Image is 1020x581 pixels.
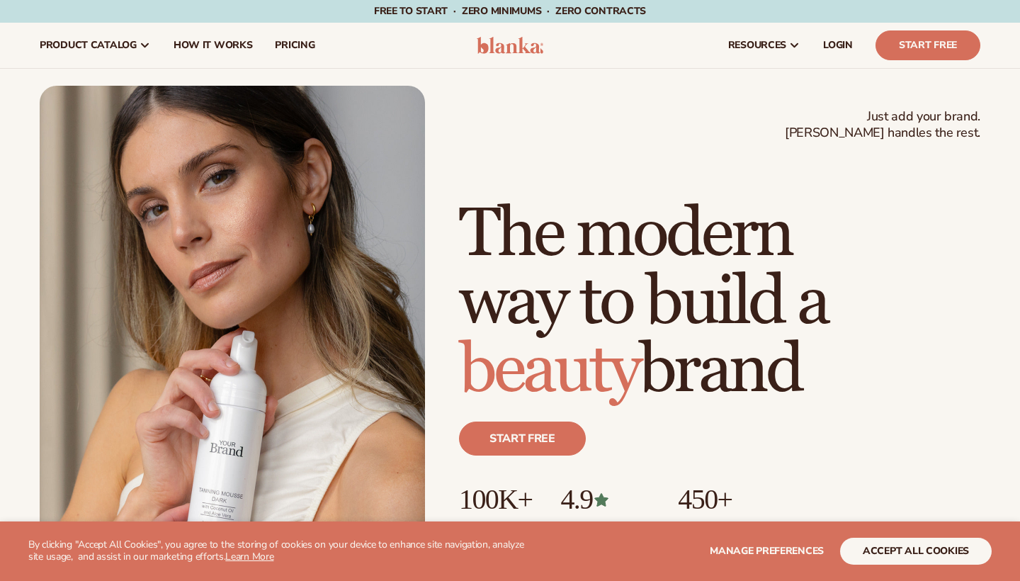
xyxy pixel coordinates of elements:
[717,23,812,68] a: resources
[459,201,980,405] h1: The modern way to build a brand
[459,515,532,538] p: Brands built
[560,484,650,515] p: 4.9
[40,40,137,51] span: product catalog
[875,30,980,60] a: Start Free
[28,23,162,68] a: product catalog
[812,23,864,68] a: LOGIN
[678,515,785,538] p: High-quality products
[263,23,326,68] a: pricing
[28,539,533,563] p: By clicking "Accept All Cookies", you agree to the storing of cookies on your device to enhance s...
[785,108,980,142] span: Just add your brand. [PERSON_NAME] handles the rest.
[40,86,425,572] img: Female holding tanning mousse.
[162,23,264,68] a: How It Works
[459,484,532,515] p: 100K+
[275,40,314,51] span: pricing
[678,484,785,515] p: 450+
[710,538,824,565] button: Manage preferences
[225,550,273,563] a: Learn More
[477,37,544,54] img: logo
[459,329,639,412] span: beauty
[174,40,253,51] span: How It Works
[840,538,992,565] button: accept all cookies
[560,515,650,538] p: Over 400 reviews
[374,4,646,18] span: Free to start · ZERO minimums · ZERO contracts
[710,544,824,558] span: Manage preferences
[728,40,786,51] span: resources
[823,40,853,51] span: LOGIN
[459,422,586,456] a: Start free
